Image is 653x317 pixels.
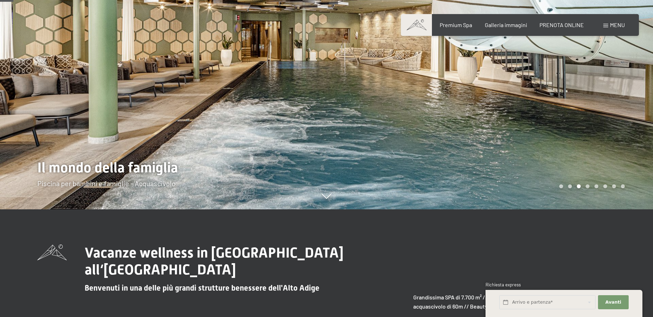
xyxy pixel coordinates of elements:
[605,299,621,305] span: Avanti
[586,184,590,188] div: Carousel Page 4
[413,294,593,310] strong: Grandissima SPA di 7.700 m² // 6 ampie piscine // 8 saune // 8 sale relax // acquascivolo di 60m ...
[539,21,584,28] a: PRENOTA ONLINE
[85,245,343,278] span: Vacanze wellness in [GEOGRAPHIC_DATA] all‘[GEOGRAPHIC_DATA]
[440,21,472,28] a: Premium Spa
[485,21,527,28] a: Galleria immagini
[610,21,625,28] span: Menu
[568,184,572,188] div: Carousel Page 2
[603,184,607,188] div: Carousel Page 6
[612,184,616,188] div: Carousel Page 7
[559,184,563,188] div: Carousel Page 1
[577,184,581,188] div: Carousel Page 3 (Current Slide)
[486,282,521,287] span: Richiesta express
[557,184,625,188] div: Carousel Pagination
[594,184,598,188] div: Carousel Page 5
[85,284,319,292] span: Benvenuti in una delle più grandi strutture benessere dell'Alto Adige
[621,184,625,188] div: Carousel Page 8
[598,295,628,310] button: Avanti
